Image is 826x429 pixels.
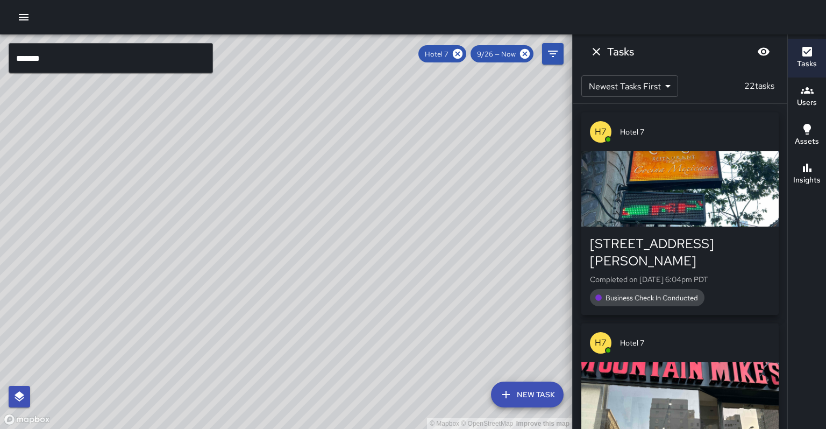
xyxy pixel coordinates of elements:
[599,293,704,303] span: Business Check In Conducted
[753,41,774,62] button: Blur
[740,80,779,93] p: 22 tasks
[788,116,826,155] button: Assets
[581,75,678,97] div: Newest Tasks First
[590,274,770,285] p: Completed on [DATE] 6:04pm PDT
[542,43,564,65] button: Filters
[620,337,770,348] span: Hotel 7
[418,45,466,62] div: Hotel 7
[471,50,522,59] span: 9/26 — Now
[581,112,779,315] button: H7Hotel 7[STREET_ADDRESS][PERSON_NAME]Completed on [DATE] 6:04pm PDTBusiness Check In Conducted
[788,155,826,194] button: Insights
[788,78,826,116] button: Users
[418,50,455,59] span: Hotel 7
[471,45,533,62] div: 9/26 — Now
[607,43,634,60] h6: Tasks
[797,97,817,109] h6: Users
[620,126,770,137] span: Hotel 7
[795,136,819,147] h6: Assets
[797,58,817,70] h6: Tasks
[595,336,607,349] p: H7
[788,39,826,78] button: Tasks
[793,174,821,186] h6: Insights
[590,235,770,270] div: [STREET_ADDRESS][PERSON_NAME]
[586,41,607,62] button: Dismiss
[595,125,607,138] p: H7
[491,382,564,407] button: New Task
